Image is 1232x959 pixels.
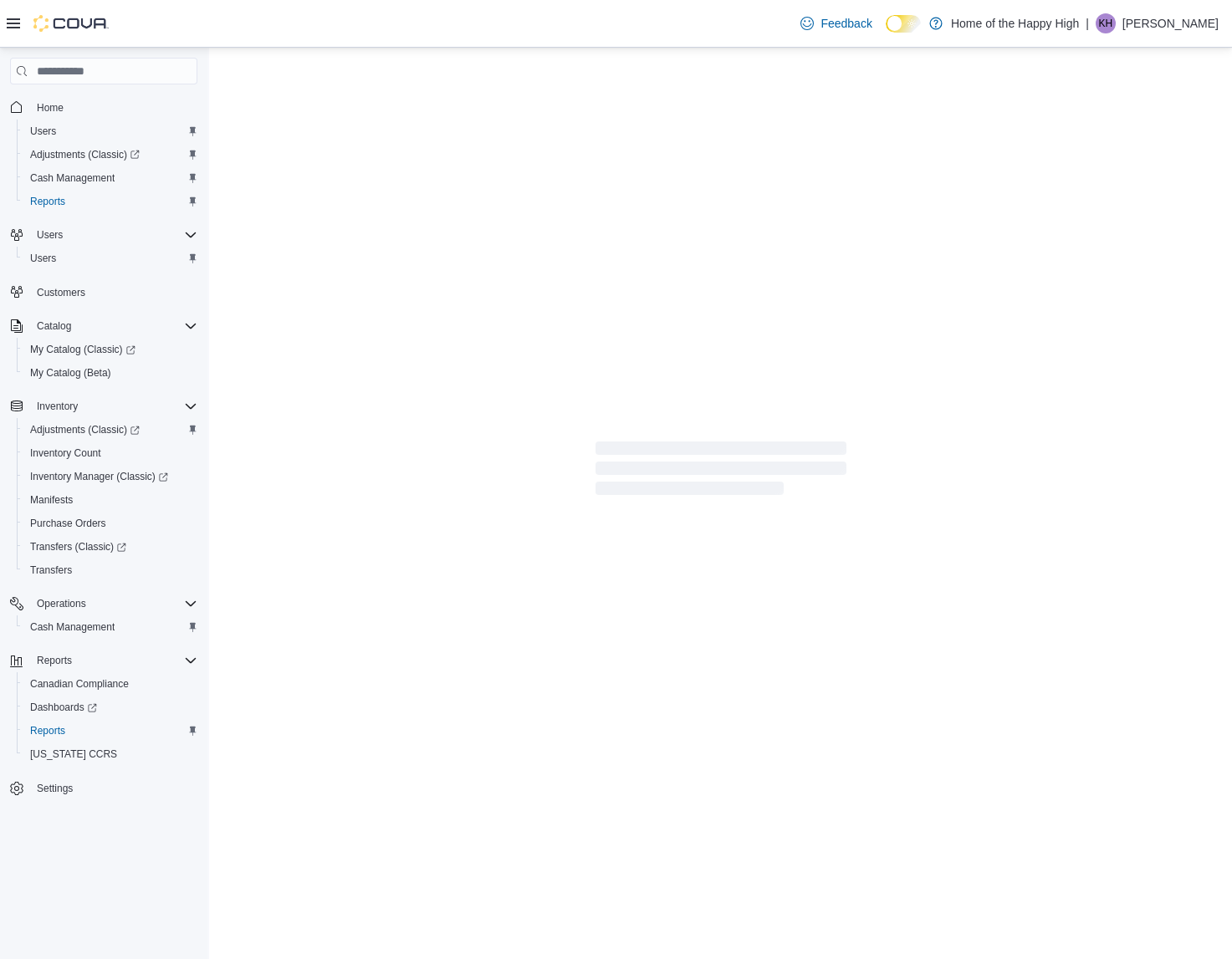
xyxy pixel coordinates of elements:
span: KH [1099,13,1113,33]
p: Home of the Happy High [951,13,1079,33]
span: Adjustments (Classic) [30,423,140,436]
button: Canadian Compliance [17,672,204,696]
span: Washington CCRS [23,744,197,764]
span: Manifests [23,490,197,510]
span: Inventory Count [30,446,101,460]
span: Feedback [820,15,872,32]
input: Dark Mode [886,15,921,33]
span: Users [37,228,63,242]
span: Transfers (Classic) [30,540,126,553]
a: Settings [30,778,79,798]
a: Reports [23,191,72,212]
button: Users [17,247,204,270]
span: Dashboards [23,697,197,717]
button: Transfers [17,559,204,582]
a: Inventory Count [23,443,108,463]
button: Inventory Count [17,441,204,465]
button: Inventory [30,396,84,416]
span: Loading [596,445,846,498]
span: [US_STATE] CCRS [30,747,117,761]
span: Settings [30,778,197,798]
span: Transfers (Classic) [23,537,197,557]
a: Users [23,248,63,268]
a: Customers [30,283,92,303]
a: Dashboards [17,696,204,719]
a: My Catalog (Beta) [23,363,118,383]
span: Inventory [30,396,197,416]
button: Manifests [17,488,204,512]
a: [US_STATE] CCRS [23,744,124,764]
span: Users [30,225,197,245]
button: [US_STATE] CCRS [17,742,204,766]
button: Cash Management [17,615,204,639]
span: My Catalog (Classic) [23,339,197,360]
a: Adjustments (Classic) [17,418,204,441]
a: Manifests [23,490,79,510]
span: Users [30,125,56,138]
span: Canadian Compliance [30,677,129,691]
span: Adjustments (Classic) [23,145,197,165]
span: Cash Management [23,168,197,188]
button: Cash Management [17,166,204,190]
button: Operations [3,592,204,615]
button: Reports [17,719,204,742]
a: Dashboards [23,697,104,717]
span: Users [23,248,197,268]
button: Customers [3,280,204,304]
span: Catalog [37,319,71,333]
span: Settings [37,782,73,795]
p: [PERSON_NAME] [1122,13,1219,33]
div: Kathleen Hess [1096,13,1116,33]
button: Users [3,223,204,247]
span: Home [37,101,64,115]
span: Dark Mode [886,33,887,33]
span: My Catalog (Beta) [23,363,197,383]
span: My Catalog (Classic) [30,343,135,356]
button: Purchase Orders [17,512,204,535]
p: | [1086,13,1089,33]
span: Reports [30,195,65,208]
a: Feedback [794,7,878,40]
button: Settings [3,776,204,800]
a: Transfers (Classic) [23,537,133,557]
nav: Complex example [10,88,197,844]
a: Inventory Manager (Classic) [23,467,175,487]
span: Adjustments (Classic) [23,420,197,440]
span: Inventory Count [23,443,197,463]
a: Inventory Manager (Classic) [17,465,204,488]
span: Cash Management [30,620,115,634]
span: Inventory Manager (Classic) [23,467,197,487]
button: Home [3,94,204,119]
button: Users [17,120,204,143]
button: Reports [3,649,204,672]
span: Purchase Orders [23,513,197,533]
span: Users [23,121,197,141]
span: Operations [30,594,197,614]
button: Reports [30,650,79,671]
span: Reports [30,724,65,737]
span: My Catalog (Beta) [30,366,111,380]
span: Dashboards [30,701,97,714]
a: Adjustments (Classic) [23,420,146,440]
span: Customers [37,286,85,299]
a: Cash Management [23,168,121,188]
button: Catalog [3,314,204,338]
button: Operations [30,594,93,614]
button: Inventory [3,395,204,418]
span: Purchase Orders [30,517,106,530]
a: Home [30,98,70,118]
a: My Catalog (Classic) [17,338,204,361]
span: Users [30,252,56,265]
button: Catalog [30,316,78,336]
button: My Catalog (Beta) [17,361,204,385]
span: Home [30,96,197,117]
a: Reports [23,721,72,741]
button: Reports [17,190,204,213]
span: Reports [30,650,197,671]
span: Inventory [37,400,78,413]
span: Reports [23,191,197,212]
a: Adjustments (Classic) [23,145,146,165]
span: Inventory Manager (Classic) [30,470,168,483]
a: Cash Management [23,617,121,637]
span: Transfers [23,560,197,580]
